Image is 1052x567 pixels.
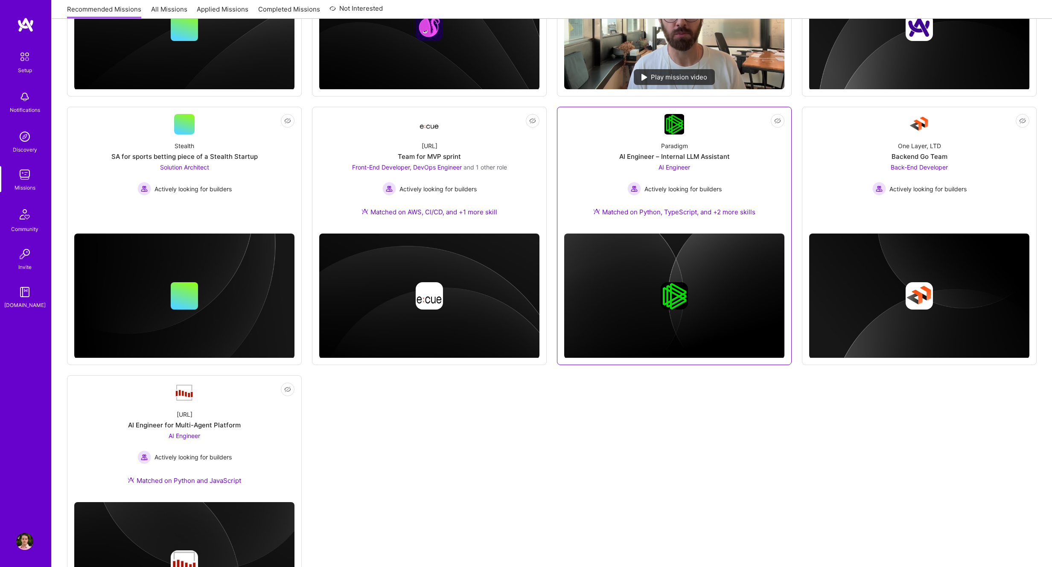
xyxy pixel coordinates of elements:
[154,184,232,193] span: Actively looking for builders
[774,117,781,124] i: icon EyeClosed
[128,421,241,430] div: AI Engineer for Multi-Agent Platform
[197,5,248,19] a: Applied Missions
[111,152,258,161] div: SA for sports betting piece of a Stealth Startup
[809,234,1029,359] img: cover
[419,117,440,132] img: Company Logo
[872,182,886,196] img: Actively looking for builders
[177,410,192,419] div: [URL]
[16,48,34,66] img: setup
[329,3,383,19] a: Not Interested
[284,117,291,124] i: icon EyeClosed
[319,114,539,227] a: Company Logo[URL]Team for MVP sprintFront-End Developer, DevOps Engineer and 1 other roleActively...
[128,476,134,483] img: Ateam Purple Icon
[13,145,37,154] div: Discovery
[175,141,194,150] div: Stealth
[174,384,195,402] img: Company Logo
[661,141,688,150] div: Paradigm
[319,234,539,359] img: cover
[16,283,33,301] img: guide book
[352,164,462,171] span: Front-End Developer, DevOps Engineer
[18,66,32,75] div: Setup
[16,246,33,263] img: Invite
[619,152,730,161] div: AI Engineer – Internal LLM Assistant
[399,184,477,193] span: Actively looking for builders
[17,17,34,32] img: logo
[15,204,35,225] img: Community
[593,208,755,216] div: Matched on Python, TypeScript, and +2 more skills
[151,5,187,19] a: All Missions
[16,533,33,550] img: User Avatar
[10,105,40,114] div: Notifications
[15,183,35,192] div: Missions
[74,383,294,495] a: Company Logo[URL]AI Engineer for Multi-Agent PlatformAI Engineer Actively looking for buildersAct...
[154,453,232,462] span: Actively looking for builders
[398,152,461,161] div: Team for MVP sprint
[889,184,967,193] span: Actively looking for builders
[416,282,443,310] img: Company logo
[422,141,437,150] div: [URL]
[74,234,294,359] img: cover
[644,184,722,193] span: Actively looking for builders
[128,476,241,485] div: Matched on Python and JavaScript
[14,533,35,550] a: User Avatar
[906,14,933,41] img: Company logo
[664,114,685,134] img: Company Logo
[891,164,948,171] span: Back-End Developer
[909,114,930,134] img: Company Logo
[137,182,151,196] img: Actively looking for builders
[593,208,600,215] img: Ateam Purple Icon
[809,114,1029,227] a: Company LogoOne Layer, LTDBackend Go TeamBack-End Developer Actively looking for buildersActively...
[898,141,941,150] div: One Layer, LTD
[416,14,443,41] img: Company logo
[463,164,507,171] span: and 1 other role
[892,152,947,161] div: Backend Go Team
[627,182,641,196] img: Actively looking for builders
[529,117,536,124] i: icon EyeClosed
[906,282,933,310] img: Company logo
[11,225,38,234] div: Community
[659,164,690,171] span: AI Engineer
[1019,117,1026,124] i: icon EyeClosed
[4,301,46,310] div: [DOMAIN_NAME]
[382,182,396,196] img: Actively looking for builders
[16,166,33,183] img: teamwork
[564,114,784,227] a: Company LogoParadigmAI Engineer – Internal LLM AssistantAI Engineer Actively looking for builders...
[564,234,784,359] img: cover
[160,164,209,171] span: Solution Architect
[74,114,294,227] a: StealthSA for sports betting piece of a Stealth StartupSolution Architect Actively looking for bu...
[18,263,32,272] div: Invite
[16,128,33,145] img: discovery
[361,208,497,216] div: Matched on AWS, CI/CD, and +1 more skill
[634,69,715,85] div: Play mission video
[16,88,33,105] img: bell
[641,74,647,81] img: play
[258,5,320,19] a: Completed Missions
[137,450,151,464] img: Actively looking for builders
[284,386,291,393] i: icon EyeClosed
[661,282,688,310] img: Company logo
[67,5,141,19] a: Recommended Missions
[361,208,368,215] img: Ateam Purple Icon
[169,432,200,439] span: AI Engineer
